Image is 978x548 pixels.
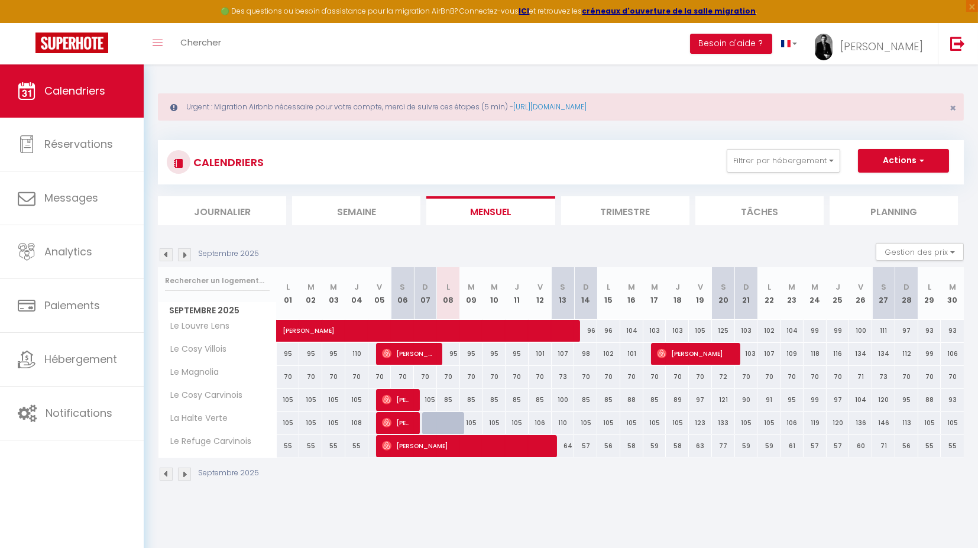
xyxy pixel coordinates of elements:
[368,366,391,388] div: 70
[918,267,941,320] th: 29
[872,435,895,457] div: 71
[620,389,643,411] div: 88
[895,267,918,320] th: 28
[830,196,958,225] li: Planning
[382,411,413,434] span: [PERSON_NAME]
[345,435,368,457] div: 55
[918,389,941,411] div: 88
[426,196,555,225] li: Mensuel
[597,412,620,434] div: 105
[382,388,413,411] span: [PERSON_NAME]
[552,366,575,388] div: 73
[552,343,575,365] div: 107
[675,281,680,293] abbr: J
[827,343,850,365] div: 116
[643,320,666,342] div: 103
[529,389,552,411] div: 85
[827,389,850,411] div: 97
[561,196,689,225] li: Trimestre
[513,102,587,112] a: [URL][DOMAIN_NAME]
[354,281,359,293] abbr: J
[345,343,368,365] div: 110
[158,93,964,121] div: Urgent : Migration Airbnb nécessaire pour votre compte, merci de suivre ces étapes (5 min) -
[827,320,850,342] div: 99
[895,366,918,388] div: 70
[414,267,437,320] th: 07
[482,389,506,411] div: 85
[788,281,795,293] abbr: M
[918,343,941,365] div: 99
[322,435,345,457] div: 55
[529,412,552,434] div: 106
[198,248,259,260] p: Septembre 2025
[950,36,965,51] img: logout
[872,320,895,342] div: 111
[491,281,498,293] abbr: M
[781,267,804,320] th: 23
[9,5,45,40] button: Ouvrir le widget de chat LiveChat
[849,267,872,320] th: 26
[811,281,818,293] abbr: M
[757,366,781,388] div: 70
[299,389,322,411] div: 105
[950,103,956,114] button: Close
[446,281,450,293] abbr: L
[735,320,758,342] div: 103
[560,281,565,293] abbr: S
[804,412,827,434] div: 119
[286,281,290,293] abbr: L
[345,412,368,434] div: 108
[482,343,506,365] div: 95
[552,389,575,411] div: 100
[735,412,758,434] div: 105
[529,267,552,320] th: 12
[712,366,735,388] div: 72
[666,366,689,388] div: 70
[895,320,918,342] div: 97
[597,389,620,411] div: 85
[460,366,483,388] div: 70
[698,281,703,293] abbr: V
[806,23,938,64] a: ... [PERSON_NAME]
[607,281,610,293] abbr: L
[190,149,264,176] h3: CALENDRIERS
[721,281,726,293] abbr: S
[160,389,246,402] span: Le Cosy Carvinois
[689,389,712,411] div: 97
[460,389,483,411] div: 85
[345,366,368,388] div: 70
[345,389,368,411] div: 105
[743,281,749,293] abbr: D
[827,435,850,457] div: 57
[482,366,506,388] div: 70
[582,6,756,16] a: créneaux d'ouverture de la salle migration
[781,435,804,457] div: 61
[840,39,923,54] span: [PERSON_NAME]
[391,267,414,320] th: 06
[712,412,735,434] div: 133
[949,281,956,293] abbr: M
[918,366,941,388] div: 70
[849,343,872,365] div: 134
[414,389,437,411] div: 105
[529,343,552,365] div: 101
[757,389,781,411] div: 91
[620,366,643,388] div: 70
[158,196,286,225] li: Journalier
[666,267,689,320] th: 18
[918,435,941,457] div: 55
[690,34,772,54] button: Besoin d'aide ?
[712,267,735,320] th: 20
[735,389,758,411] div: 90
[872,366,895,388] div: 73
[283,313,636,336] span: [PERSON_NAME]
[345,267,368,320] th: 04
[506,412,529,434] div: 105
[941,320,964,342] div: 93
[468,281,475,293] abbr: M
[849,412,872,434] div: 136
[941,343,964,365] div: 106
[735,435,758,457] div: 59
[643,412,666,434] div: 105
